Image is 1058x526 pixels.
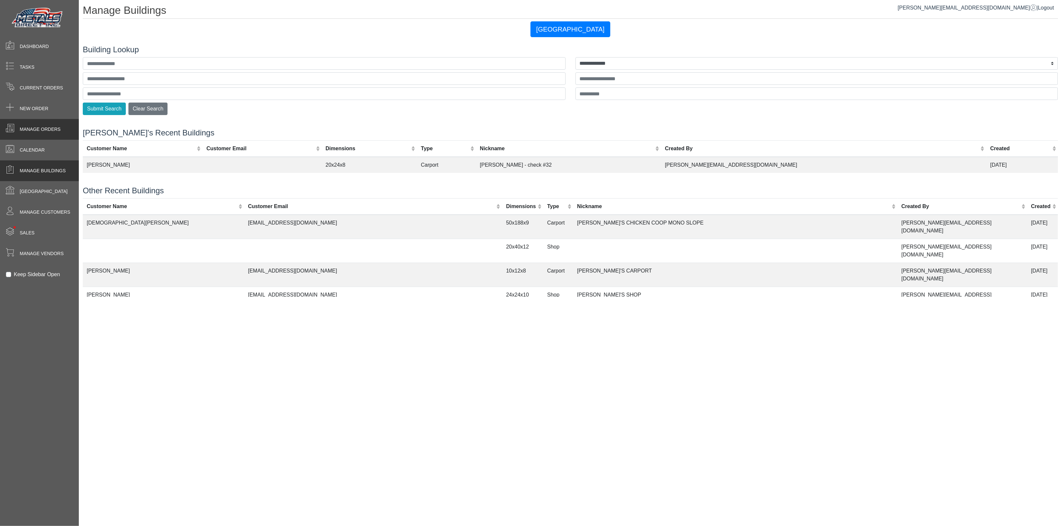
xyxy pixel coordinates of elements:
td: [PERSON_NAME] [83,263,244,287]
a: [PERSON_NAME][EMAIL_ADDRESS][DOMAIN_NAME] [898,5,1037,11]
td: Carport [417,157,476,173]
h1: Manage Buildings [83,4,1058,19]
div: Dimensions [506,203,536,210]
span: Manage Customers [20,209,70,216]
td: 20x40x12 [502,239,543,263]
img: Metals Direct Inc Logo [10,6,66,30]
td: [PERSON_NAME] [83,157,203,173]
td: [PERSON_NAME]'S SHOP [573,287,897,311]
div: Customer Name [87,145,195,153]
td: [DATE] [1027,239,1058,263]
td: 20x24x8 [322,157,417,173]
span: Manage Orders [20,126,60,133]
span: • [6,217,23,238]
button: [GEOGRAPHIC_DATA] [530,21,610,37]
td: [PERSON_NAME]'S CARPORT [573,263,897,287]
button: Submit Search [83,103,126,115]
td: [PERSON_NAME] [83,287,244,311]
td: Shop [543,287,573,311]
td: [PERSON_NAME][EMAIL_ADDRESS][DOMAIN_NAME] [897,215,1027,239]
span: Manage Vendors [20,250,64,257]
td: [PERSON_NAME][EMAIL_ADDRESS][DOMAIN_NAME] [661,157,986,173]
td: [DATE] [1027,215,1058,239]
span: Current Orders [20,84,63,91]
span: Dashboard [20,43,49,50]
div: Created [990,145,1051,153]
div: Created By [901,203,1020,210]
td: [DATE] [1027,263,1058,287]
div: Customer Name [87,203,237,210]
span: [GEOGRAPHIC_DATA] [20,188,68,195]
td: [PERSON_NAME][EMAIL_ADDRESS][DOMAIN_NAME] [897,287,1027,311]
td: 24x24x10 [502,287,543,311]
label: Keep Sidebar Open [14,271,60,278]
h4: Other Recent Buildings [83,186,1058,196]
td: 50x188x9 [502,215,543,239]
td: Shop [543,239,573,263]
div: Customer Email [248,203,495,210]
div: Customer Email [207,145,314,153]
td: [EMAIL_ADDRESS][DOMAIN_NAME] [244,215,502,239]
button: Clear Search [128,103,168,115]
span: Sales [20,229,34,236]
td: [EMAIL_ADDRESS][DOMAIN_NAME] [244,263,502,287]
span: New Order [20,105,48,112]
td: [EMAIL_ADDRESS][DOMAIN_NAME] [244,287,502,311]
span: Tasks [20,64,34,71]
td: Carport [543,263,573,287]
h4: Building Lookup [83,45,1058,55]
div: Dimensions [326,145,410,153]
div: Created By [665,145,979,153]
div: | [898,4,1054,12]
div: Nickname [480,145,654,153]
div: Type [547,203,566,210]
div: Created [1031,203,1051,210]
h4: [PERSON_NAME]'s Recent Buildings [83,128,1058,138]
td: [DATE] [1027,287,1058,311]
span: Logout [1038,5,1054,11]
td: [PERSON_NAME][EMAIL_ADDRESS][DOMAIN_NAME] [897,263,1027,287]
td: [PERSON_NAME][EMAIL_ADDRESS][DOMAIN_NAME] [897,239,1027,263]
td: [DATE] [986,157,1058,173]
td: [PERSON_NAME] - check #32 [476,157,661,173]
div: Nickname [577,203,890,210]
div: Type [421,145,468,153]
span: Calendar [20,147,45,154]
td: [PERSON_NAME]'S CHICKEN COOP MONO SLOPE [573,215,897,239]
a: [GEOGRAPHIC_DATA] [530,26,610,32]
td: Carport [543,215,573,239]
td: 10x12x8 [502,263,543,287]
td: [DEMOGRAPHIC_DATA][PERSON_NAME] [83,215,244,239]
span: Manage Buildings [20,167,66,174]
